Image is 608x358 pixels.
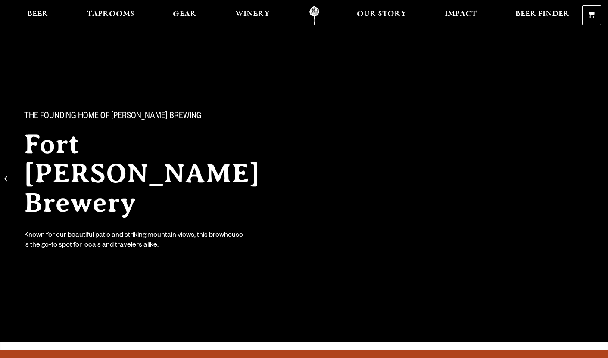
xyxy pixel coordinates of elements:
a: Beer Finder [510,6,575,25]
a: Beer [22,6,54,25]
span: Beer Finder [515,11,570,18]
a: Taprooms [81,6,140,25]
div: Known for our beautiful patio and striking mountain views, this brewhouse is the go-to spot for l... [24,231,245,251]
span: Our Story [357,11,406,18]
span: Impact [445,11,477,18]
span: The Founding Home of [PERSON_NAME] Brewing [24,111,202,123]
span: Beer [27,11,48,18]
span: Gear [173,11,196,18]
a: Winery [230,6,275,25]
span: Winery [235,11,270,18]
h2: Fort [PERSON_NAME] Brewery [24,130,293,217]
a: Gear [167,6,202,25]
a: Odell Home [298,6,331,25]
a: Our Story [351,6,412,25]
a: Impact [439,6,482,25]
span: Taprooms [87,11,134,18]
